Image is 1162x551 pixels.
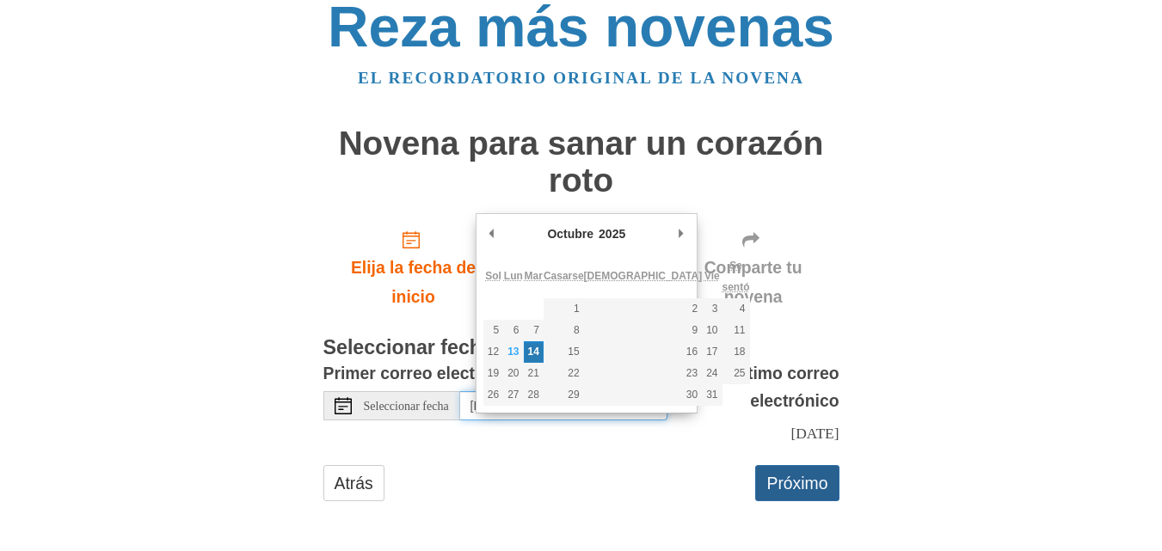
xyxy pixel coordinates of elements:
font: Próximo [766,474,827,493]
button: 2 [584,298,703,320]
button: 24 [702,363,722,384]
a: Elija la fecha de inicio [323,216,504,321]
font: 15 [568,346,579,358]
button: 22 [544,363,584,384]
a: Atrás [323,465,384,501]
font: 6 [513,324,520,336]
font: 2 [692,303,698,315]
button: 11 [722,320,750,341]
a: El recordatorio original de la novena [358,69,804,87]
font: 10 [706,324,717,336]
button: 4 [722,298,750,320]
button: 6 [503,320,523,341]
button: 18 [722,341,750,363]
font: 26 [488,389,499,401]
button: 1 [544,298,584,320]
font: Comparte tu novena [704,258,802,306]
font: [DEMOGRAPHIC_DATA] [584,270,703,282]
button: 23 [584,363,703,384]
font: 8 [574,324,580,336]
button: 29 [544,384,584,406]
button: 14 [524,341,544,363]
font: 28 [528,389,539,401]
abbr: Viernes [704,270,720,282]
abbr: Jueves [584,270,703,282]
button: 7 [524,320,544,341]
font: 21 [528,367,539,379]
font: 23 [686,367,698,379]
button: 13 [503,341,523,363]
button: 9 [584,320,703,341]
font: 11 [734,324,745,336]
button: 27 [503,384,523,406]
font: Novena para sanar un corazón roto [339,125,824,199]
font: Elija la fecha de inicio [351,258,476,306]
button: 20 [503,363,523,384]
button: 28 [524,384,544,406]
input: Utilice las teclas de flecha para seleccionar una fecha [460,391,667,420]
button: 16 [584,341,703,363]
button: 26 [483,384,503,406]
font: 30 [686,389,698,401]
font: 5 [493,324,499,336]
font: Atrás [335,474,373,493]
font: Seleccionar fecha de inicio [323,336,580,358]
font: 12 [488,346,499,358]
font: Sol [485,270,501,282]
font: 17 [706,346,717,358]
font: Seleccionar fecha [364,400,449,413]
font: 9 [692,324,698,336]
font: [DATE] [790,425,839,442]
font: Casarse [544,270,584,282]
font: 16 [686,346,698,358]
button: 17 [702,341,722,363]
abbr: Lunes [504,270,523,282]
font: Primer correo electrónico [323,364,526,383]
div: Haga clic en "Siguiente" para confirmar su fecha de inicio primero. [667,216,839,321]
font: Lun [504,270,523,282]
font: 25 [734,367,745,379]
button: 12 [483,341,503,363]
button: 5 [483,320,503,341]
abbr: Domingo [485,270,501,282]
abbr: Martes [525,270,543,282]
font: 4 [740,303,746,315]
button: 8 [544,320,584,341]
font: 20 [507,367,519,379]
font: Mar [525,270,543,282]
font: Se sentó [722,260,750,293]
font: 14 [528,346,539,358]
button: 19 [483,363,503,384]
font: 29 [568,389,579,401]
font: Vie [704,270,720,282]
font: 24 [706,367,717,379]
abbr: Sábado [722,260,750,293]
button: 3 [702,298,722,320]
button: 21 [524,363,544,384]
font: 1 [574,303,580,315]
button: 25 [722,363,750,384]
button: 10 [702,320,722,341]
abbr: Miércoles [544,270,584,282]
font: 18 [734,346,745,358]
button: 31 [702,384,722,406]
font: 3 [712,303,718,315]
font: 27 [507,389,519,401]
button: 15 [544,341,584,363]
font: Último correo electrónico [731,364,839,411]
font: 22 [568,367,579,379]
font: 19 [488,367,499,379]
font: 31 [706,389,717,401]
button: Próximo [755,465,839,501]
font: 13 [507,346,519,358]
font: 7 [533,324,539,336]
button: 30 [584,384,703,406]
